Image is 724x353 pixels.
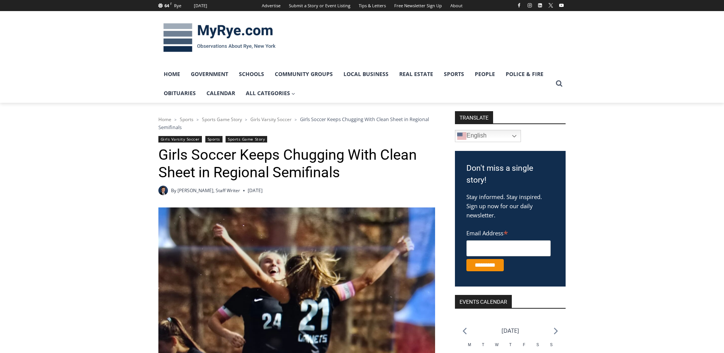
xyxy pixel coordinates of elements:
a: Girls Varsity Soccer [250,116,292,123]
p: Stay informed. Stay inspired. Sign up now for our daily newsletter. [466,192,554,220]
img: MyRye.com [158,18,281,58]
a: All Categories [240,84,301,103]
a: Real Estate [394,65,439,84]
span: T [482,343,484,347]
time: [DATE] [248,187,263,194]
span: S [550,343,553,347]
span: W [495,343,498,347]
a: Home [158,65,185,84]
a: Linkedin [535,1,545,10]
a: Police & Fire [500,65,549,84]
a: X [546,1,555,10]
button: View Search Form [552,77,566,91]
div: Rye [174,2,181,9]
a: Next month [554,327,558,335]
a: Sports [180,116,193,123]
span: M [468,343,471,347]
span: Girls Soccer Keeps Chugging With Clean Sheet in Regional Semifinals [158,116,429,130]
h2: Events Calendar [455,295,512,308]
a: Sports [439,65,469,84]
a: Community Groups [269,65,338,84]
h1: Girls Soccer Keeps Chugging With Clean Sheet in Regional Semifinals [158,146,435,181]
a: Previous month [463,327,467,335]
span: F [523,343,525,347]
span: > [295,117,297,122]
span: 64 [164,3,169,8]
a: Sports Game Story [202,116,242,123]
label: Email Address [466,225,551,239]
a: Local Business [338,65,394,84]
a: People [469,65,500,84]
a: Schools [234,65,269,84]
nav: Primary Navigation [158,65,552,103]
a: Author image [158,186,168,195]
div: [DATE] [194,2,207,9]
strong: TRANSLATE [455,111,493,123]
span: > [174,117,177,122]
a: English [455,130,521,142]
span: T [509,343,511,347]
nav: Breadcrumbs [158,115,435,131]
span: By [171,187,176,194]
li: [DATE] [501,325,519,336]
a: Facebook [514,1,524,10]
img: en [457,131,466,141]
a: Home [158,116,171,123]
a: Obituaries [158,84,201,103]
a: Calendar [201,84,240,103]
a: Instagram [525,1,534,10]
a: YouTube [557,1,566,10]
a: Girls Varsity Soccer [158,136,202,142]
h3: Don't miss a single story! [466,162,554,186]
img: Charlie Morris headshot PROFESSIONAL HEADSHOT [158,186,168,195]
span: S [536,343,539,347]
a: Government [185,65,234,84]
span: F [170,2,172,6]
span: > [197,117,199,122]
a: Sports [205,136,223,142]
span: > [245,117,247,122]
a: [PERSON_NAME], Staff Writer [177,187,240,194]
a: Sports Game Story [226,136,267,142]
span: All Categories [246,89,295,97]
